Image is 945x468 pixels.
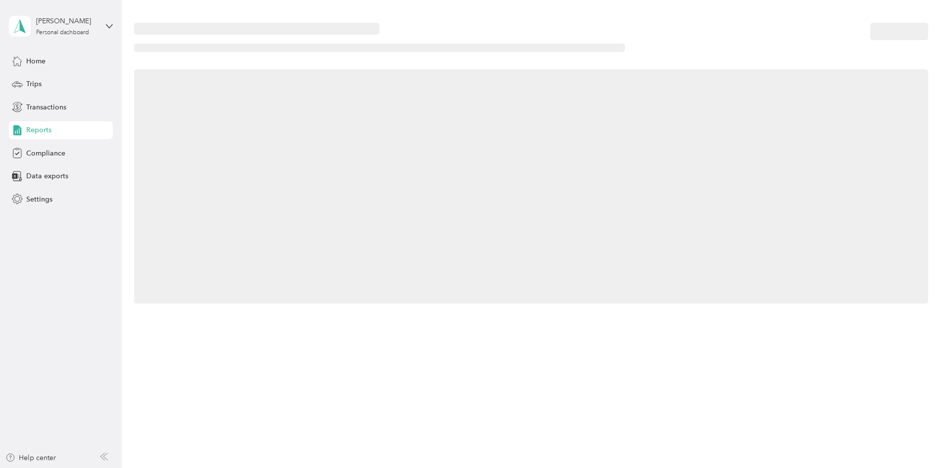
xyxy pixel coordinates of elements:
iframe: Everlance-gr Chat Button Frame [890,413,945,468]
div: Personal dashboard [36,30,89,36]
div: [PERSON_NAME] [36,16,98,26]
span: Reports [26,125,51,135]
span: Home [26,56,46,66]
span: Transactions [26,102,66,112]
span: Data exports [26,171,68,181]
span: Compliance [26,148,65,158]
span: Settings [26,194,52,205]
button: Help center [5,453,56,463]
span: Trips [26,79,42,89]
